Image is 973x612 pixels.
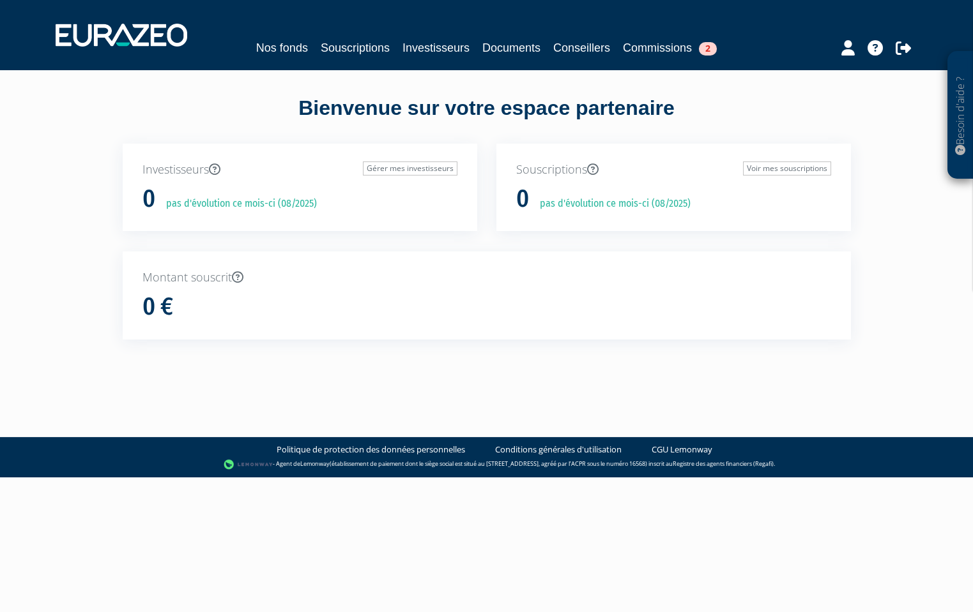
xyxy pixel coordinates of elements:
[363,161,457,175] a: Gérer mes investisseurs
[142,161,457,178] p: Investisseurs
[531,197,691,211] p: pas d'évolution ce mois-ci (08/2025)
[743,161,831,175] a: Voir mes souscriptions
[673,459,774,468] a: Registre des agents financiers (Regafi)
[623,39,717,57] a: Commissions2
[516,186,529,213] h1: 0
[300,459,330,468] a: Lemonway
[224,458,273,471] img: logo-lemonway.png
[699,42,717,56] span: 2
[953,58,968,173] p: Besoin d'aide ?
[113,94,861,144] div: Bienvenue sur votre espace partenaire
[142,186,155,213] h1: 0
[142,294,173,320] h1: 0 €
[321,39,390,57] a: Souscriptions
[256,39,308,57] a: Nos fonds
[495,444,622,456] a: Conditions générales d'utilisation
[142,269,831,286] p: Montant souscrit
[13,458,960,471] div: - Agent de (établissement de paiement dont le siège social est situé au [STREET_ADDRESS], agréé p...
[553,39,610,57] a: Conseillers
[652,444,712,456] a: CGU Lemonway
[157,197,317,211] p: pas d'évolution ce mois-ci (08/2025)
[402,39,470,57] a: Investisseurs
[277,444,465,456] a: Politique de protection des données personnelles
[482,39,540,57] a: Documents
[516,161,831,178] p: Souscriptions
[56,24,187,47] img: 1732889491-logotype_eurazeo_blanc_rvb.png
